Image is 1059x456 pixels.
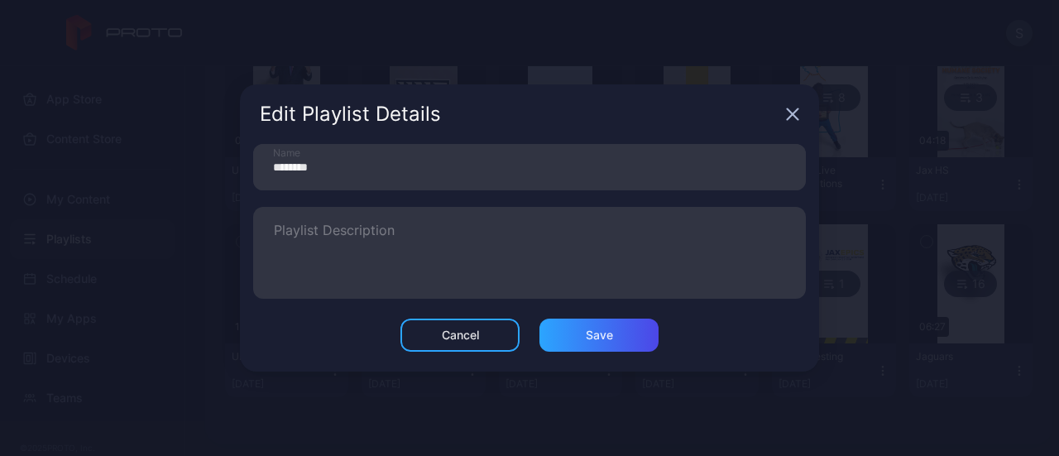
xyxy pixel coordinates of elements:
[442,329,479,342] div: Cancel
[400,319,520,352] button: Cancel
[260,104,779,124] div: Edit Playlist Details
[586,329,613,342] div: Save
[539,319,659,352] button: Save
[253,144,806,190] input: Name
[274,224,785,281] textarea: Playlist Description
